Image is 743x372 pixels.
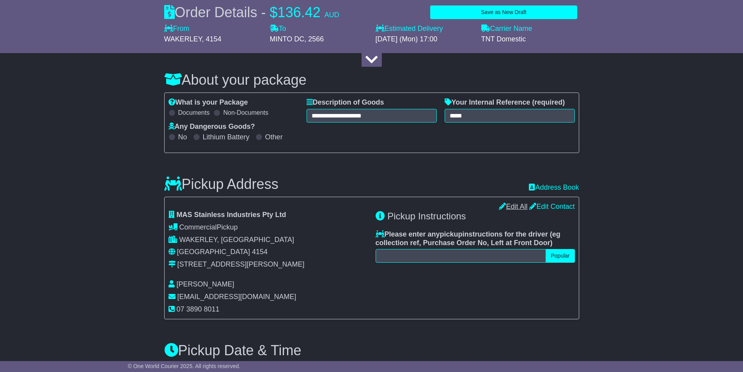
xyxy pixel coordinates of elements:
[499,203,527,210] a: Edit All
[376,35,473,44] div: [DATE] (Mon) 17:00
[164,176,278,192] h3: Pickup Address
[387,211,466,221] span: Pickup Instructions
[270,25,286,33] label: To
[168,123,255,131] label: Any Dangerous Goods?
[325,11,339,19] span: AUD
[177,248,250,256] span: [GEOGRAPHIC_DATA]
[529,203,575,210] a: Edit Contact
[177,280,234,288] span: [PERSON_NAME]
[177,293,296,301] span: [EMAIL_ADDRESS][DOMAIN_NAME]
[481,25,532,33] label: Carrier Name
[252,248,268,256] span: 4154
[177,260,305,269] div: [STREET_ADDRESS][PERSON_NAME]
[177,211,286,219] span: MAS Stainless Industries Pty Ltd
[223,109,268,116] label: Non-Documents
[304,35,324,43] span: , 2566
[270,35,305,43] span: MINTO DC
[164,35,202,43] span: WAKERLEY
[164,4,339,21] div: Order Details -
[376,25,473,33] label: Estimated Delivery
[278,4,321,20] span: 136.42
[178,109,210,116] label: Documents
[164,343,579,358] h3: Pickup Date & Time
[164,25,190,33] label: From
[481,35,579,44] div: TNT Domestic
[128,363,241,369] span: © One World Courier 2025. All rights reserved.
[430,5,577,19] button: Save as New Draft
[376,230,575,247] label: Please enter any instructions for the driver ( )
[202,35,222,43] span: , 4154
[270,4,278,20] span: $
[307,98,384,107] label: Description of Goods
[440,230,463,238] span: pickup
[445,98,565,107] label: Your Internal Reference (required)
[529,183,579,192] a: Address Book
[546,249,575,263] button: Popular
[203,133,250,142] label: Lithium Battery
[168,223,368,232] div: Pickup
[376,230,560,247] span: eg collection ref, Purchase Order No, Left at Front Door
[265,133,283,142] label: Other
[177,305,220,313] span: 07 3890 8011
[179,223,217,231] span: Commercial
[179,236,294,244] span: WAKERLEY, [GEOGRAPHIC_DATA]
[168,98,248,107] label: What is your Package
[178,133,187,142] label: No
[164,72,579,88] h3: About your package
